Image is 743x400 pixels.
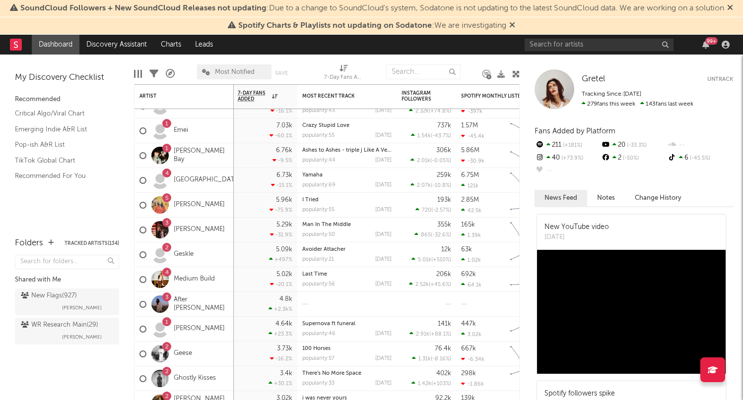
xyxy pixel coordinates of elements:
a: After [PERSON_NAME] [174,296,229,313]
span: : Due to a change to SoundCloud's system, Sodatone is not updating to the latest SoundCloud data.... [20,4,724,12]
span: +74.8 % [430,109,450,114]
span: 143 fans last week [582,101,693,107]
button: Save [275,70,288,76]
button: News Feed [535,190,587,206]
a: Avoider Attacher [302,247,345,252]
div: 5.96k [276,197,292,203]
a: Discovery Assistant [79,35,154,55]
div: -15.1 % [271,182,292,188]
span: Tracking Since: [DATE] [582,91,641,97]
div: 259k [437,172,451,178]
div: ( ) [411,132,451,139]
div: 7.03k [276,122,292,129]
div: [DATE] [375,158,392,163]
div: 306k [436,147,451,154]
span: -0.05 % [432,158,450,164]
div: 76.4k [435,345,451,352]
svg: Chart title [506,118,550,143]
div: 298k [461,370,476,377]
a: I Tried [302,197,319,203]
div: 99 + [705,37,718,45]
a: [PERSON_NAME] Bay [174,147,229,164]
a: Emei [174,126,188,135]
div: ( ) [411,256,451,263]
div: popularity: 50 [302,232,335,237]
div: 3.02k [461,331,481,338]
div: -9.5 % [272,157,292,164]
div: [DATE] [375,356,392,361]
span: Gretel [582,75,605,83]
div: ( ) [411,380,451,387]
div: 355k [437,222,451,228]
a: There's No More Space [302,371,361,376]
div: [DATE] [375,133,392,138]
a: Pop-ish A&R List [15,139,109,150]
a: New Flags(927)[PERSON_NAME] [15,288,119,315]
span: 279 fans this week [582,101,635,107]
div: A&R Pipeline [166,59,175,88]
div: popularity: 46 [302,331,336,337]
div: [DATE] [375,108,392,114]
span: +103 % [433,381,450,387]
div: Ashes to Ashes - triple j Like A Version [302,148,392,153]
a: Medium Build [174,275,215,284]
div: +2.3k % [269,306,292,312]
div: Spotify followers spike [544,389,615,399]
span: 2.91k [416,332,429,337]
div: -45.4k [461,133,484,139]
div: ( ) [409,331,451,337]
a: Supernova ft funeral [302,321,355,327]
div: Man In The Middle [302,222,392,228]
div: [DATE] [375,182,392,188]
a: Dashboard [32,35,79,55]
div: -75.9 % [270,207,292,213]
div: popularity: 56 [302,282,335,287]
div: -31.9 % [270,231,292,238]
a: Gretel [582,74,605,84]
div: 12k [441,246,451,253]
a: 100 Horses [302,346,331,351]
div: 121k [461,182,478,189]
div: Yamaha [302,172,392,178]
div: Recommended [15,94,119,106]
button: Tracked Artists(134) [65,241,119,246]
span: +73.9 % [560,156,583,161]
div: 63k [461,246,472,253]
div: 402k [436,370,451,377]
div: ( ) [409,108,451,114]
div: popularity: 33 [302,381,335,386]
svg: Chart title [506,143,550,168]
span: 2.52k [415,282,429,287]
div: ( ) [409,281,451,287]
a: TikTok Global Chart [15,155,109,166]
div: 1.02k [461,257,481,263]
div: -16.2 % [270,355,292,362]
input: Search... [386,64,461,79]
div: 40 [535,152,601,165]
div: 64.1k [461,282,481,288]
div: I Tried [302,197,392,203]
div: Filters [149,59,158,88]
button: Change History [625,190,691,206]
div: 3.4k [280,370,292,377]
div: -16.1 % [270,108,292,114]
span: SoundCloud Followers + New SoundCloud Releases not updating [20,4,267,12]
span: +88.1 % [431,332,450,337]
span: -33.3 % [625,143,647,148]
div: 206k [436,271,451,278]
span: +510 % [433,257,450,263]
a: Ghostly Kisses [174,374,216,383]
span: 2.07k [417,183,431,188]
div: There's No More Space [302,371,392,376]
span: -32.6 % [432,232,450,238]
div: 4.8k [279,296,292,302]
span: +181 % [561,143,582,148]
svg: Chart title [506,242,550,267]
a: [GEOGRAPHIC_DATA] [174,176,241,184]
div: [DATE] [544,232,609,242]
div: popularity: 57 [302,356,335,361]
div: ( ) [410,182,451,188]
div: -30.9k [461,158,484,164]
a: Critical Algo/Viral Chart [15,108,109,119]
div: Edit Columns [134,59,142,88]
